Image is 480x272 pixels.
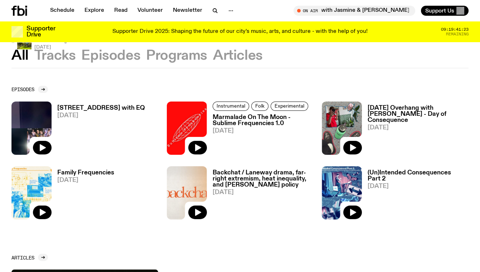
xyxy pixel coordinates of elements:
[169,6,207,16] a: Newsletter
[11,49,29,62] button: All
[368,170,469,182] h3: (Un)Intended Consequences Part 2
[368,125,469,131] span: [DATE]
[11,254,48,261] a: articles
[213,170,314,188] h3: Backchat / Laneway drama, far-right extremism, heat inequality, and [PERSON_NAME] policy
[133,6,167,16] a: Volunteer
[271,102,308,111] a: Experimental
[57,105,145,111] h3: [STREET_ADDRESS] with EQ
[213,49,263,62] button: Articles
[11,166,52,219] img: A couple of diagrams of Alan’s shortwave radio setup, image of a Transreciever scanning frequency...
[167,102,207,155] img: sublime frequencies red logo
[255,103,265,109] span: Folk
[362,105,469,155] a: [DATE] Overhang with [PERSON_NAME] - Day of Consequence[DATE]
[421,6,469,16] button: Support Us
[81,49,140,62] button: Episodes
[146,49,207,62] button: Programs
[441,28,469,31] span: 09:19:41:23
[213,102,249,111] a: Instrumental
[294,6,415,16] button: On AirThe Allnighter with Jasmine & [PERSON_NAME]
[213,128,314,134] span: [DATE]
[110,6,132,16] a: Read
[57,177,114,183] span: [DATE]
[57,170,114,176] h3: Family Frequencies
[425,8,454,14] span: Support Us
[52,170,114,219] a: Family Frequencies[DATE]
[11,255,34,260] h2: articles
[217,103,245,109] span: Instrumental
[251,102,268,111] a: Folk
[26,26,55,38] h3: Supporter Drive
[446,32,469,36] span: Remaining
[322,166,362,219] img: Storytellers and musicians at All The Best's live storytelling night
[112,29,368,35] p: Supporter Drive 2025: Shaping the future of our city’s music, arts, and culture - with the help o...
[368,183,469,189] span: [DATE]
[368,105,469,123] h3: [DATE] Overhang with [PERSON_NAME] - Day of Consequence
[207,170,314,219] a: Backchat / Laneway drama, far-right extremism, heat inequality, and [PERSON_NAME] policy[DATE]
[322,102,362,155] img: collage featuring a harrie hastings mirror selfie, a green nalgene water bottle, a pink rose, his...
[11,86,48,93] a: Episodes
[213,114,314,127] h3: Marmalade On The Moon - Sublime Frequencies 1.0
[46,6,79,16] a: Schedule
[11,86,34,92] h2: Episodes
[34,45,75,50] span: [DATE]
[80,6,108,16] a: Explore
[213,189,314,196] span: [DATE]
[207,114,314,155] a: Marmalade On The Moon - Sublime Frequencies 1.0[DATE]
[275,103,304,109] span: Experimental
[57,113,145,119] span: [DATE]
[362,170,469,219] a: (Un)Intended Consequences Part 2[DATE]
[34,49,76,62] button: Tracks
[52,105,145,155] a: [STREET_ADDRESS] with EQ[DATE]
